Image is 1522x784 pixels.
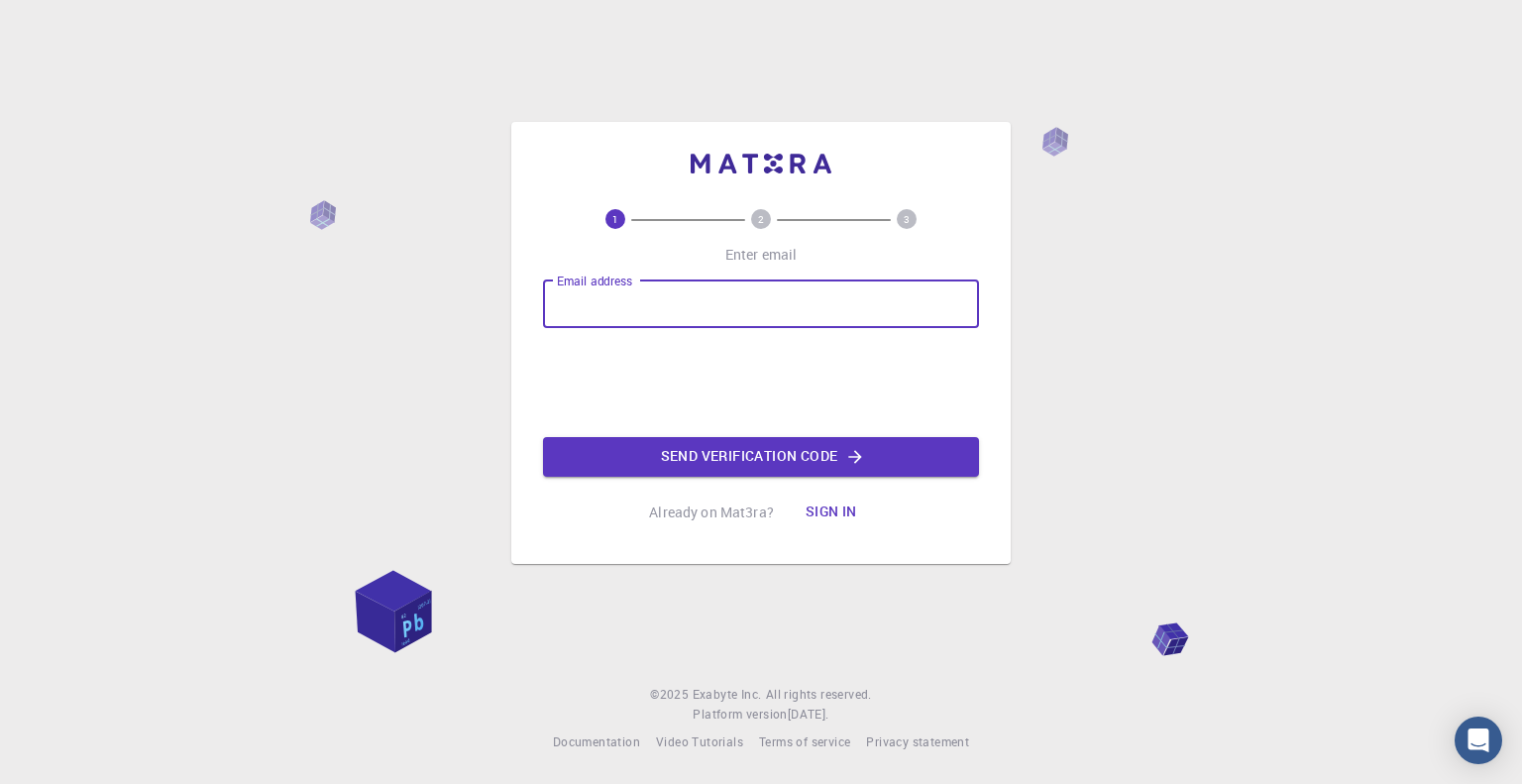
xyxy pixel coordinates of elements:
text: 2 [758,212,764,226]
span: © 2025 [650,685,692,705]
span: Platform version [693,705,787,725]
p: Already on Mat3ra? [649,503,774,522]
span: All rights reserved. [766,685,872,705]
a: Documentation [553,732,640,752]
span: Terms of service [759,733,850,749]
text: 1 [612,212,618,226]
a: [DATE]. [788,705,829,725]
span: Documentation [553,733,640,749]
div: Open Intercom Messenger [1455,717,1502,764]
label: Email address [557,273,632,289]
a: Video Tutorials [656,732,743,752]
a: Exabyte Inc. [693,685,762,705]
button: Sign in [790,493,873,532]
a: Terms of service [759,732,850,752]
text: 3 [904,212,910,226]
iframe: reCAPTCHA [610,344,912,421]
span: Video Tutorials [656,733,743,749]
span: Privacy statement [866,733,969,749]
button: Send verification code [543,437,979,477]
span: [DATE] . [788,706,829,722]
span: Exabyte Inc. [693,686,762,702]
p: Enter email [725,245,798,265]
a: Privacy statement [866,732,969,752]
